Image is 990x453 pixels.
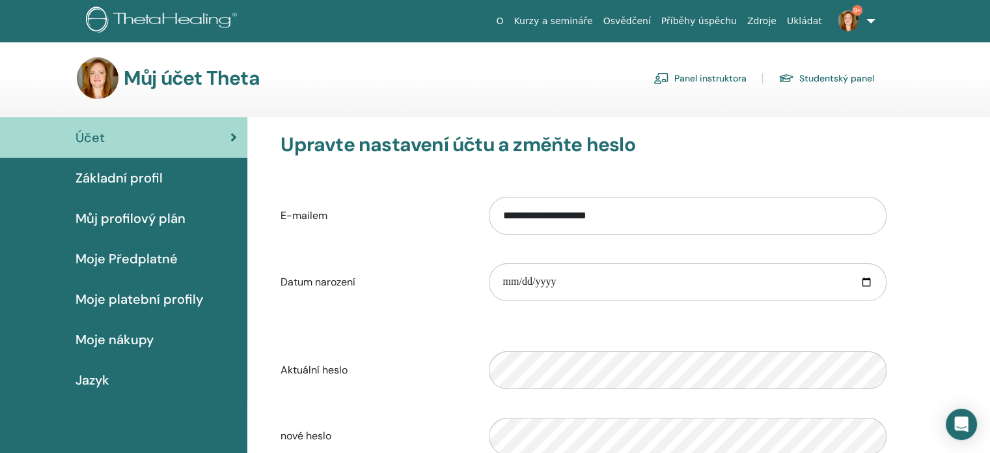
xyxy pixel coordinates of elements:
[838,10,859,31] img: default.jpg
[271,424,479,448] label: nové heslo
[656,9,742,33] a: Příběhy úspěchu
[653,72,669,84] img: chalkboard-teacher.svg
[508,9,598,33] a: Kurzy a semináře
[86,7,241,36] img: logo.png
[76,128,105,147] span: Účet
[946,409,977,440] div: Open Intercom Messenger
[778,73,794,84] img: graduation-cap.svg
[76,209,186,228] span: Můj profilový plán
[782,9,827,33] a: Ukládat
[742,9,782,33] a: Zdroje
[271,270,479,295] label: Datum narození
[271,358,479,383] label: Aktuální heslo
[77,57,118,99] img: default.jpg
[76,370,109,390] span: Jazyk
[271,203,479,228] label: E-mailem
[778,68,874,89] a: Studentský panel
[76,289,203,309] span: Moje platební profily
[124,66,260,90] h3: Můj účet Theta
[76,249,178,269] span: Moje Předplatné
[653,68,747,89] a: Panel instruktora
[76,168,163,188] span: Základní profil
[598,9,656,33] a: Osvědčení
[852,5,862,16] span: 9+
[491,9,508,33] a: O
[76,330,154,349] span: Moje nákupy
[281,133,887,156] h3: Upravte nastavení účtu a změňte heslo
